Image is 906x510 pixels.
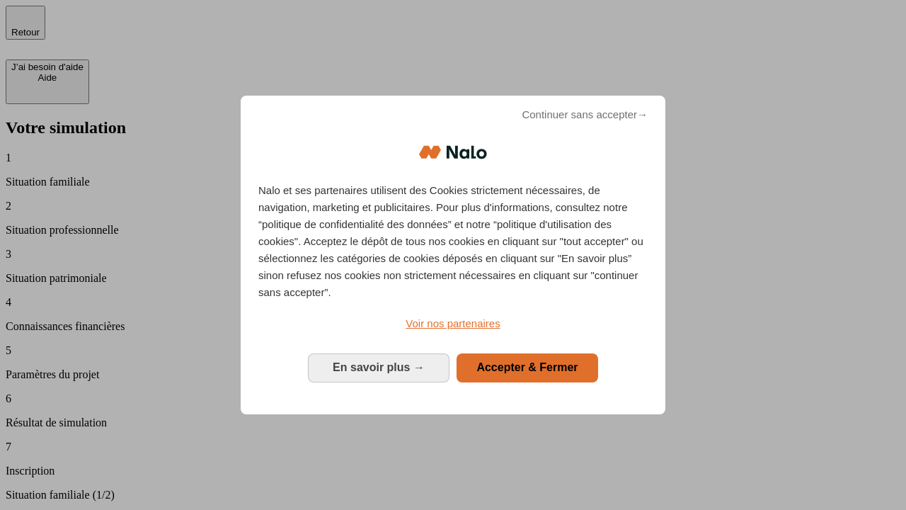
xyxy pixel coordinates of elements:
[333,361,425,373] span: En savoir plus →
[258,182,648,301] p: Nalo et ses partenaires utilisent des Cookies strictement nécessaires, de navigation, marketing e...
[476,361,578,373] span: Accepter & Fermer
[308,353,449,382] button: En savoir plus: Configurer vos consentements
[457,353,598,382] button: Accepter & Fermer: Accepter notre traitement des données et fermer
[406,317,500,329] span: Voir nos partenaires
[258,315,648,332] a: Voir nos partenaires
[522,106,648,123] span: Continuer sans accepter→
[419,131,487,174] img: Logo
[241,96,665,414] div: Bienvenue chez Nalo Gestion du consentement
